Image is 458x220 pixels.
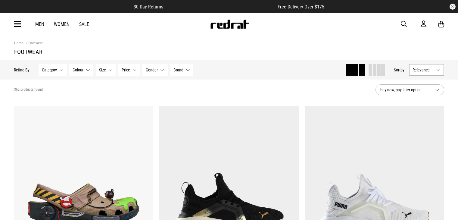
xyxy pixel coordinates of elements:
span: Category [42,68,57,72]
span: Free Delivery Over $175 [278,4,324,10]
img: Redrat logo [210,20,250,29]
p: Refine By [14,68,30,72]
a: Footwear [23,41,43,46]
h1: Footwear [14,48,444,55]
button: Relevance [410,64,444,76]
span: 362 products found [14,87,43,92]
span: Colour [73,68,84,72]
span: Relevance [413,68,434,72]
button: Category [39,64,67,76]
button: Size [96,64,116,76]
span: buy now, pay later option [380,86,430,93]
span: Size [99,68,106,72]
a: Home [14,41,23,45]
button: Brand [170,64,194,76]
span: by [401,68,405,72]
a: Men [35,21,44,27]
button: buy now, pay later option [375,84,444,95]
iframe: Customer reviews powered by Trustpilot [175,4,266,10]
span: Gender [146,68,158,72]
span: 30 Day Returns [134,4,163,10]
a: Women [54,21,70,27]
button: Colour [70,64,94,76]
button: Price [119,64,140,76]
a: Sale [79,21,89,27]
button: Gender [143,64,168,76]
span: Price [122,68,130,72]
span: Brand [174,68,184,72]
button: Sortby [394,66,405,74]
